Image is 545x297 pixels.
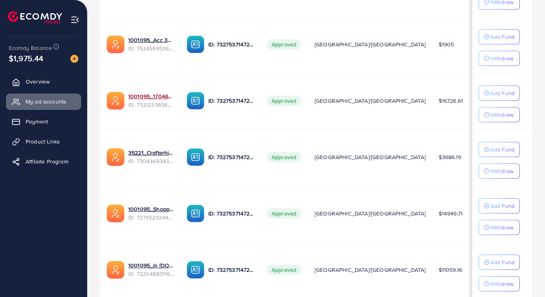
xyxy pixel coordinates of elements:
[479,198,520,213] button: Add Fund
[26,78,50,86] span: Overview
[107,36,124,53] img: ic-ads-acc.e4c84228.svg
[439,209,463,217] span: $14949.71
[267,39,301,50] span: Approved
[490,54,513,63] p: Withdraw
[490,88,515,98] p: Add Fund
[128,92,174,109] div: <span class='underline'>1001095_1704607619722</span></br>7321233836078252033
[315,40,426,48] span: [GEOGRAPHIC_DATA]/[GEOGRAPHIC_DATA]
[208,265,254,275] p: ID: 7327537147282571265
[490,166,513,176] p: Withdraw
[187,36,204,53] img: ic-ba-acc.ded83a64.svg
[490,223,513,232] p: Withdraw
[490,110,513,120] p: Withdraw
[128,213,174,221] span: ID: 7275529244510306305
[490,32,515,42] p: Add Fund
[128,261,174,278] div: <span class='underline'>1001095_in vogue.pk_1681150971525</span></br>7220488311670947841
[128,92,174,100] a: 1001095_1704607619722
[187,205,204,222] img: ic-ba-acc.ded83a64.svg
[490,257,515,267] p: Add Fund
[26,157,68,165] span: Affiliate Program
[479,86,520,101] button: Add Fund
[128,157,174,165] span: ID: 7304366343393296385
[128,270,174,278] span: ID: 7220488311670947841
[8,11,62,24] img: logo
[479,51,520,66] button: Withdraw
[128,101,174,109] span: ID: 7321233836078252033
[9,44,52,52] span: Ecomdy Balance
[479,142,520,157] button: Add Fund
[208,152,254,162] p: ID: 7327537147282571265
[208,209,254,218] p: ID: 7327537147282571265
[6,134,81,149] a: Product Links
[490,201,515,211] p: Add Fund
[70,15,80,24] img: menu
[208,96,254,106] p: ID: 7327537147282571265
[128,36,174,52] div: <span class='underline'>1001095_Acc 3_1751948238983</span></br>7524559526306070535
[6,114,81,130] a: Payment
[128,205,174,221] div: <span class='underline'>1001095_Shopping Center</span></br>7275529244510306305
[490,279,513,289] p: Withdraw
[511,261,539,291] iframe: Chat
[107,92,124,110] img: ic-ads-acc.e4c84228.svg
[479,276,520,291] button: Withdraw
[128,36,174,44] a: 1001095_Acc 3_1751948238983
[315,209,426,217] span: [GEOGRAPHIC_DATA]/[GEOGRAPHIC_DATA]
[26,118,48,126] span: Payment
[439,266,462,274] span: $11059.16
[187,261,204,279] img: ic-ba-acc.ded83a64.svg
[267,152,301,162] span: Approved
[315,153,426,161] span: [GEOGRAPHIC_DATA]/[GEOGRAPHIC_DATA]
[267,96,301,106] span: Approved
[107,148,124,166] img: ic-ads-acc.e4c84228.svg
[6,94,81,110] a: My ad accounts
[187,92,204,110] img: ic-ba-acc.ded83a64.svg
[479,29,520,44] button: Add Fund
[70,55,78,63] img: image
[107,205,124,222] img: ic-ads-acc.e4c84228.svg
[6,74,81,90] a: Overview
[128,261,174,269] a: 1001095_in [DOMAIN_NAME]_1681150971525
[479,107,520,122] button: Withdraw
[315,97,426,105] span: [GEOGRAPHIC_DATA]/[GEOGRAPHIC_DATA]
[479,255,520,270] button: Add Fund
[128,149,174,165] div: <span class='underline'>35221_Crafterhide ad_1700680330947</span></br>7304366343393296385
[490,145,515,154] p: Add Fund
[267,265,301,275] span: Approved
[267,208,301,219] span: Approved
[187,148,204,166] img: ic-ba-acc.ded83a64.svg
[107,261,124,279] img: ic-ads-acc.e4c84228.svg
[439,97,463,105] span: $16726.61
[479,163,520,179] button: Withdraw
[439,40,454,48] span: $1905
[128,205,174,213] a: 1001095_Shopping Center
[26,138,60,146] span: Product Links
[26,98,66,106] span: My ad accounts
[6,153,81,169] a: Affiliate Program
[128,44,174,52] span: ID: 7524559526306070535
[315,266,426,274] span: [GEOGRAPHIC_DATA]/[GEOGRAPHIC_DATA]
[128,149,174,157] a: 35221_Crafterhide ad_1700680330947
[9,52,43,64] span: $1,975.44
[208,40,254,49] p: ID: 7327537147282571265
[439,153,461,161] span: $3686.19
[479,220,520,235] button: Withdraw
